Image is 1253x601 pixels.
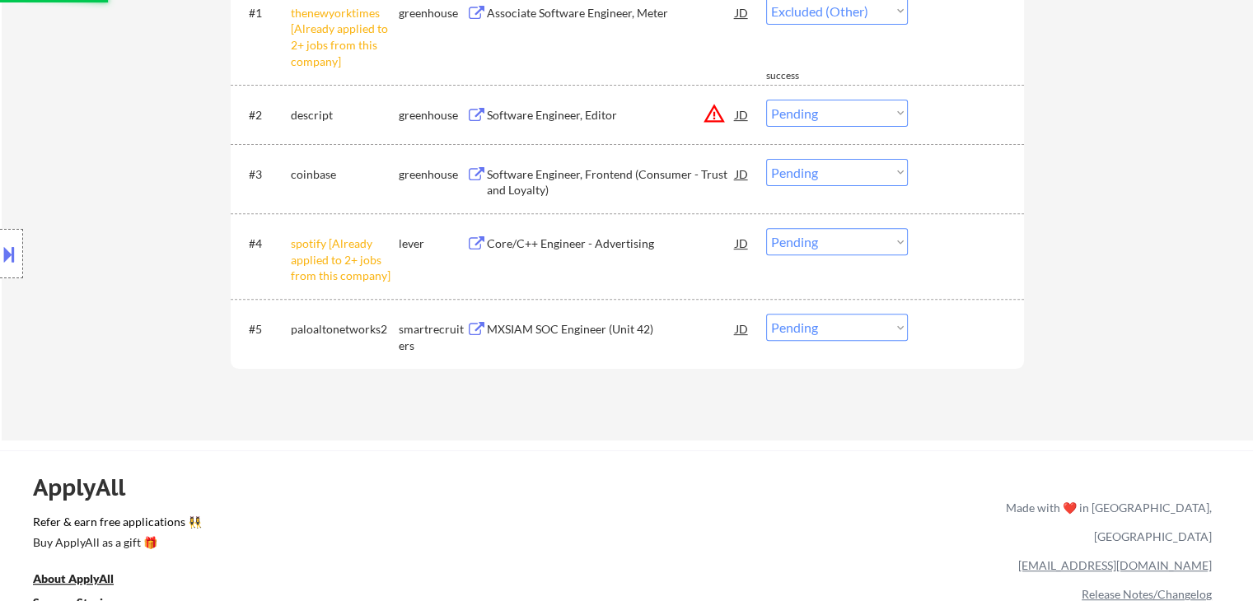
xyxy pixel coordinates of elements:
div: success [766,69,832,83]
div: Associate Software Engineer, Meter [487,5,736,21]
u: About ApplyAll [33,571,114,585]
div: descript [291,107,399,123]
div: Software Engineer, Editor [487,107,736,123]
div: Made with ❤️ in [GEOGRAPHIC_DATA], [GEOGRAPHIC_DATA] [999,493,1212,551]
div: JD [734,314,750,343]
div: MXSIAM SOC Engineer (Unit 42) [487,321,736,338]
div: Software Engineer, Frontend (Consumer - Trust and Loyalty) [487,166,736,198]
a: About ApplyAll [33,570,137,590]
div: JD [734,228,750,258]
div: #1 [249,5,278,21]
div: lever [399,235,466,252]
div: Buy ApplyAll as a gift 🎁 [33,537,198,548]
div: ApplyAll [33,473,144,501]
div: greenhouse [399,166,466,183]
div: thenewyorktimes [Already applied to 2+ jobs from this company] [291,5,399,69]
a: [EMAIL_ADDRESS][DOMAIN_NAME] [1018,558,1212,572]
div: paloaltonetworks2 [291,321,399,338]
div: JD [734,159,750,189]
div: coinbase [291,166,399,183]
div: JD [734,100,750,129]
div: greenhouse [399,107,466,123]
div: smartrecruiters [399,321,466,353]
a: Refer & earn free applications 👯‍♀️ [33,516,662,533]
div: greenhouse [399,5,466,21]
a: Buy ApplyAll as a gift 🎁 [33,533,198,554]
a: Release Notes/Changelog [1082,587,1212,601]
div: Core/C++ Engineer - Advertising [487,235,736,252]
div: spotify [Already applied to 2+ jobs from this company] [291,235,399,284]
button: warning_amber [703,102,726,125]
